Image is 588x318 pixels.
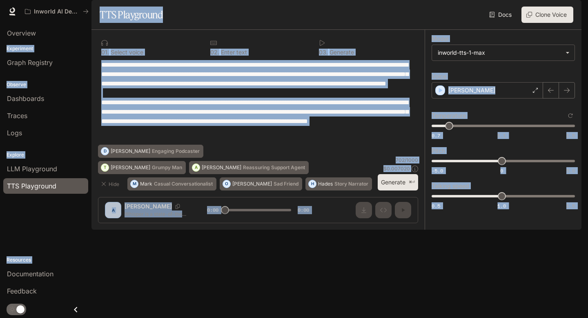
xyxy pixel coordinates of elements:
button: Clone Voice [521,7,573,23]
p: 0 1 . [101,49,109,55]
p: Grumpy Man [152,165,182,170]
a: Docs [488,7,515,23]
div: A [192,161,200,174]
p: [PERSON_NAME] [111,165,150,170]
span: 0.5 [432,202,440,209]
div: O [223,177,230,190]
span: 1.5 [566,132,575,139]
p: Temperature [432,113,466,119]
p: ⌘⏎ [409,180,415,185]
button: Generate⌘⏎ [378,174,418,191]
span: 0.7 [432,132,440,139]
div: T [101,161,109,174]
button: T[PERSON_NAME]Grumpy Man [98,161,186,174]
span: 0 [500,167,503,174]
p: [PERSON_NAME] [202,165,241,170]
p: Enter text [219,49,247,55]
p: [PERSON_NAME] [111,149,150,154]
p: Hades [318,181,333,186]
p: 0 3 . [319,49,328,55]
p: Generate [328,49,354,55]
p: 0 2 . [210,49,219,55]
span: 1.5 [566,202,575,209]
span: -5.0 [432,167,443,174]
div: H [309,177,316,190]
p: Engaging Podcaster [152,149,200,154]
p: Sad Friend [274,181,298,186]
p: Inworld AI Demos [34,8,80,15]
span: 1.0 [497,202,506,209]
p: Mark [140,181,152,186]
p: Talking speed [432,183,469,189]
p: Select voice [109,49,143,55]
button: A[PERSON_NAME]Reassuring Support Agent [189,161,309,174]
span: 5.0 [566,167,575,174]
p: [PERSON_NAME] [448,86,495,94]
button: Reset to default [566,111,575,120]
p: Model [432,36,448,42]
p: Story Narrator [334,181,368,186]
div: inworld-tts-1-max [438,49,561,57]
button: All workspaces [21,3,92,20]
p: Reassuring Support Agent [243,165,305,170]
p: Casual Conversationalist [154,181,213,186]
p: Voice [432,74,446,79]
button: O[PERSON_NAME]Sad Friend [220,177,302,190]
div: D [101,145,109,158]
div: M [131,177,138,190]
button: D[PERSON_NAME]Engaging Podcaster [98,145,203,158]
button: HHadesStory Narrator [305,177,372,190]
h1: TTS Playground [100,7,163,23]
p: Pitch [432,148,445,154]
div: inworld-tts-1-max [432,45,575,60]
button: MMarkCasual Conversationalist [127,177,216,190]
button: Hide [98,177,124,190]
p: [PERSON_NAME] [232,181,272,186]
span: 1.1 [497,132,506,139]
